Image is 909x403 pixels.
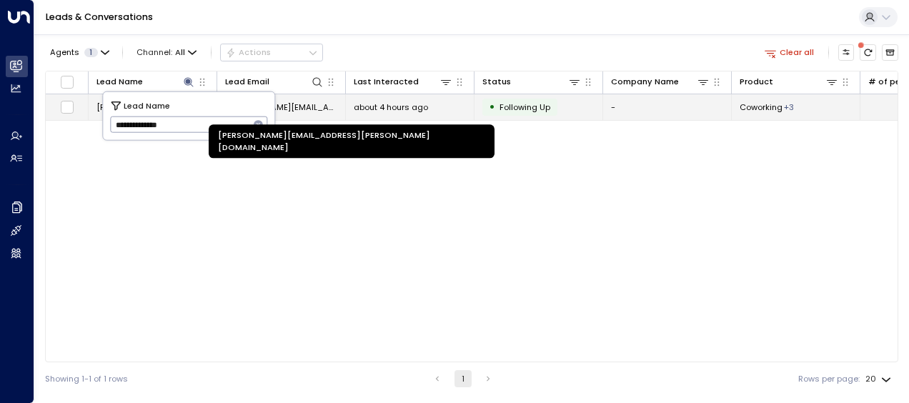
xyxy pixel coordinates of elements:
span: All [175,48,185,57]
div: Lead Email [225,75,324,89]
span: Following Up [500,101,550,113]
nav: pagination navigation [428,370,497,387]
div: Button group with a nested menu [220,44,323,61]
span: Channel: [132,44,202,60]
td: - [603,94,732,119]
button: Archived Leads [882,44,898,61]
div: Company Name [611,75,710,89]
div: Company Name [611,75,679,89]
span: There are new threads available. Refresh the grid to view the latest updates. [860,44,876,61]
button: Clear all [760,44,819,60]
div: • [489,97,495,116]
div: Status [482,75,581,89]
div: Lead Name [96,75,195,89]
span: Toby Lancaster [96,101,162,113]
span: toby.lancaster@btinternet.com [225,101,337,113]
div: 20 [865,370,894,388]
div: Showing 1-1 of 1 rows [45,373,128,385]
div: Last Interacted [354,75,419,89]
button: Agents1 [45,44,113,60]
div: Product [740,75,773,89]
span: 1 [84,48,98,57]
button: Channel:All [132,44,202,60]
div: Day office,Membership,Private Office [784,101,794,113]
span: Agents [50,49,79,56]
a: Leads & Conversations [46,11,153,23]
div: Last Interacted [354,75,452,89]
label: Rows per page: [798,373,860,385]
button: Actions [220,44,323,61]
span: Toggle select all [60,75,74,89]
div: [PERSON_NAME][EMAIL_ADDRESS][PERSON_NAME][DOMAIN_NAME] [209,125,495,159]
div: Product [740,75,838,89]
div: Status [482,75,511,89]
span: about 4 hours ago [354,101,428,113]
span: Toggle select row [60,100,74,114]
div: Actions [226,47,271,57]
div: Lead Email [225,75,269,89]
span: Lead Name [124,99,170,111]
button: Customize [838,44,855,61]
div: Lead Name [96,75,143,89]
button: page 1 [454,370,472,387]
span: Coworking [740,101,783,113]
